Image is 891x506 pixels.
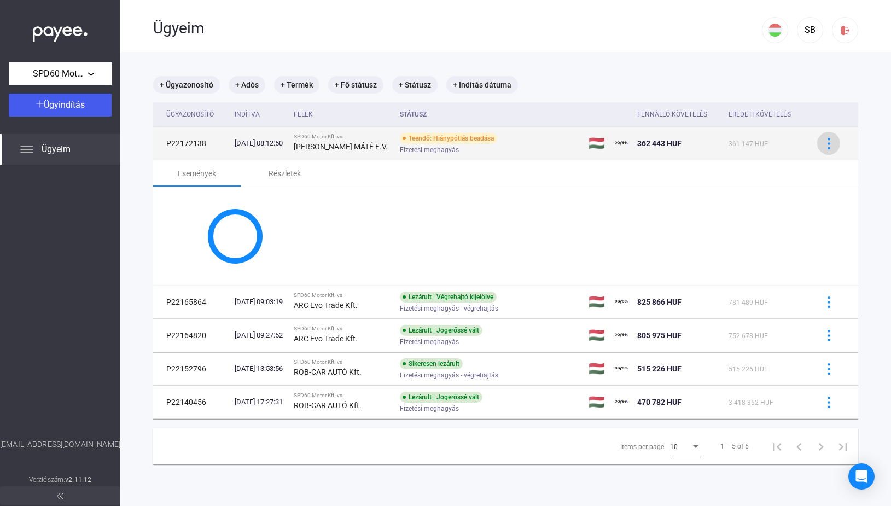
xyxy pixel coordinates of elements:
[294,325,391,332] div: SPD60 Motor Kft. vs
[153,286,230,318] td: P22165864
[294,108,313,121] div: Felek
[817,391,840,414] button: more-blue
[615,137,628,150] img: payee-logo
[823,363,835,375] img: more-blue
[153,76,220,94] mat-chip: + Ügyazonosító
[832,435,854,457] button: Last page
[178,167,216,180] div: Események
[400,392,482,403] div: Lezárult | Jogerőssé vált
[153,386,230,418] td: P22140456
[235,330,284,341] div: [DATE] 09:27:52
[637,331,682,340] span: 805 975 HUF
[395,102,585,127] th: Státusz
[328,76,383,94] mat-chip: + Fő státusz
[235,296,284,307] div: [DATE] 09:03:19
[235,108,284,121] div: Indítva
[766,435,788,457] button: First page
[235,397,284,408] div: [DATE] 17:27:31
[294,108,391,121] div: Felek
[400,292,497,303] div: Lezárult | Végrehajtó kijelölve
[762,17,788,43] button: HU
[729,140,768,148] span: 361 147 HUF
[584,286,610,318] td: 🇭🇺
[584,352,610,385] td: 🇭🇺
[9,62,112,85] button: SPD60 Motor Kft.
[400,369,498,382] span: Fizetési meghagyás - végrehajtás
[400,143,459,156] span: Fizetési meghagyás
[801,24,819,37] div: SB
[400,302,498,315] span: Fizetési meghagyás - végrehajtás
[823,138,835,149] img: more-blue
[400,133,497,144] div: Teendő: Hiánypótlás beadása
[20,143,33,156] img: list.svg
[823,397,835,408] img: more-blue
[229,76,265,94] mat-chip: + Adós
[42,143,71,156] span: Ügyeim
[400,325,482,336] div: Lezárult | Jogerőssé vált
[294,368,362,376] strong: ROB-CAR AUTÓ Kft.
[294,133,391,140] div: SPD60 Motor Kft. vs
[720,440,749,453] div: 1 – 5 of 5
[817,324,840,347] button: more-blue
[294,334,358,343] strong: ARC Evo Trade Kft.
[269,167,301,180] div: Részletek
[400,358,463,369] div: Sikeresen lezárult
[788,435,810,457] button: Previous page
[817,290,840,313] button: more-blue
[848,463,875,490] div: Open Intercom Messenger
[446,76,518,94] mat-chip: + Indítás dátuma
[294,142,388,151] strong: [PERSON_NAME] MÁTÉ E.V.
[153,319,230,352] td: P22164820
[817,357,840,380] button: more-blue
[797,17,823,43] button: SB
[729,108,803,121] div: Eredeti követelés
[294,359,391,365] div: SPD60 Motor Kft. vs
[9,94,112,117] button: Ügyindítás
[615,295,628,309] img: payee-logo
[400,335,459,348] span: Fizetési meghagyás
[637,398,682,406] span: 470 782 HUF
[620,440,666,453] div: Items per page:
[729,332,768,340] span: 752 678 HUF
[615,362,628,375] img: payee-logo
[294,292,391,299] div: SPD60 Motor Kft. vs
[235,363,284,374] div: [DATE] 13:53:56
[584,319,610,352] td: 🇭🇺
[235,138,284,149] div: [DATE] 08:12:50
[637,298,682,306] span: 825 866 HUF
[584,127,610,160] td: 🇭🇺
[729,365,768,373] span: 515 226 HUF
[166,108,214,121] div: Ügyazonosító
[729,399,773,406] span: 3 418 352 HUF
[637,364,682,373] span: 515 226 HUF
[637,139,682,148] span: 362 443 HUF
[817,132,840,155] button: more-blue
[729,299,768,306] span: 781 489 HUF
[637,108,707,121] div: Fennálló követelés
[832,17,858,43] button: logout-red
[235,108,260,121] div: Indítva
[670,443,678,451] span: 10
[166,108,226,121] div: Ügyazonosító
[810,435,832,457] button: Next page
[670,440,701,453] mat-select: Items per page:
[584,386,610,418] td: 🇭🇺
[823,330,835,341] img: more-blue
[840,25,851,36] img: logout-red
[57,493,63,499] img: arrow-double-left-grey.svg
[729,108,791,121] div: Eredeti követelés
[294,301,358,310] strong: ARC Evo Trade Kft.
[36,100,44,108] img: plus-white.svg
[153,352,230,385] td: P22152796
[153,19,762,38] div: Ügyeim
[294,401,362,410] strong: ROB-CAR AUTÓ Kft.
[33,67,88,80] span: SPD60 Motor Kft.
[392,76,438,94] mat-chip: + Státusz
[823,296,835,308] img: more-blue
[153,127,230,160] td: P22172138
[615,396,628,409] img: payee-logo
[274,76,319,94] mat-chip: + Termék
[65,476,91,484] strong: v2.11.12
[615,329,628,342] img: payee-logo
[768,24,782,37] img: HU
